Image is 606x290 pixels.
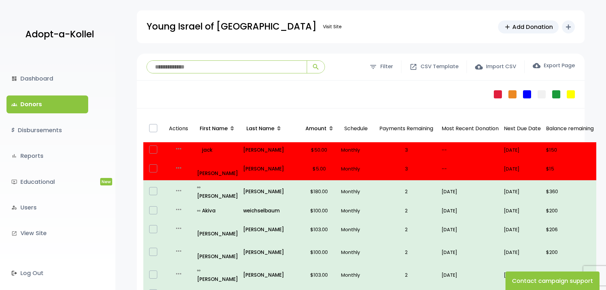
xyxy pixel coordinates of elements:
a: launchView Site [6,224,88,242]
p: Monthly [341,187,371,196]
a: Adopt-a-Kollel [22,19,94,50]
p: $100.00 [302,248,336,257]
i: more_horiz [175,224,183,232]
p: [DATE] [504,271,541,279]
p: [PERSON_NAME] [197,160,238,178]
span: cloud_download [533,62,541,69]
a: [PERSON_NAME] [243,187,297,196]
p: Payments Remaining [376,118,436,140]
i: bar_chart [11,153,17,159]
p: [DATE] [504,206,541,215]
p: Young Israel of [GEOGRAPHIC_DATA] [147,19,316,35]
p: $180.00 [302,187,336,196]
p: [DATE] [504,145,541,154]
i: dashboard [11,76,17,82]
p: $15 [546,164,594,173]
i: $ [11,126,15,135]
button: search [307,61,325,73]
button: add [562,20,575,33]
label: Export Page [533,62,575,69]
span: groups [11,102,17,107]
p: $150 [546,145,594,154]
span: filter_list [369,63,377,71]
a: all_inclusive[PERSON_NAME] [197,266,238,284]
span: search [312,63,320,71]
a: $Disbursements [6,121,88,139]
p: [DATE] [504,187,541,196]
p: $206 [546,225,594,234]
i: all_inclusive [197,186,202,189]
p: $360 [546,187,594,196]
p: $100.00 [302,206,336,215]
span: Filter [380,62,393,71]
span: New [100,178,112,185]
p: [DATE] [442,225,499,234]
p: Monthly [341,145,371,154]
span: Last Name [246,125,274,132]
i: more_horiz [175,247,183,255]
i: manage_accounts [11,205,17,210]
span: Import CSV [486,62,516,71]
i: all_inclusive [197,269,202,272]
p: 3 [376,164,436,173]
p: $206 [546,271,594,279]
p: Monthly [341,164,371,173]
a: jack [197,145,238,154]
a: [PERSON_NAME] [197,243,238,261]
p: [PERSON_NAME] [197,221,238,238]
a: bar_chartReports [6,147,88,165]
p: 3 [376,145,436,154]
p: [DATE] [504,225,541,234]
p: Adopt-a-Kollel [25,26,94,43]
p: -- [442,145,499,154]
a: [PERSON_NAME] [243,225,297,234]
p: Balance remaining [546,124,594,133]
button: Contact campaign support [505,271,600,290]
p: Monthly [341,248,371,257]
span: Add Donation [512,22,553,31]
p: 2 [376,225,436,234]
a: [PERSON_NAME] [243,248,297,257]
a: [PERSON_NAME] [243,145,297,154]
p: $50.00 [302,145,336,154]
p: $5.00 [302,164,336,173]
p: [DATE] [442,271,499,279]
a: manage_accountsUsers [6,199,88,216]
p: Akiva [197,206,238,215]
span: Amount [305,125,327,132]
p: -- [442,164,499,173]
a: dashboardDashboard [6,70,88,87]
p: [DATE] [442,187,499,196]
p: [PERSON_NAME] [243,271,297,279]
p: [PERSON_NAME] [197,266,238,284]
p: $103.00 [302,225,336,234]
span: open_in_new [410,63,417,71]
p: 2 [376,206,436,215]
p: $103.00 [302,271,336,279]
p: [DATE] [442,206,499,215]
i: all_inclusive [197,209,202,212]
a: weichselbaum [243,206,297,215]
p: $200 [546,248,594,257]
p: [DATE] [504,248,541,257]
p: 2 [376,187,436,196]
p: 2 [376,271,436,279]
p: [DATE] [442,248,499,257]
p: [PERSON_NAME] [197,183,238,200]
p: Monthly [341,271,371,279]
i: add [564,23,572,31]
a: addAdd Donation [498,20,559,33]
a: Log Out [6,264,88,282]
span: add [504,23,511,31]
p: Monthly [341,225,371,234]
i: more_horiz [175,164,183,172]
i: ondemand_video [11,179,17,185]
p: Actions [166,118,191,140]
